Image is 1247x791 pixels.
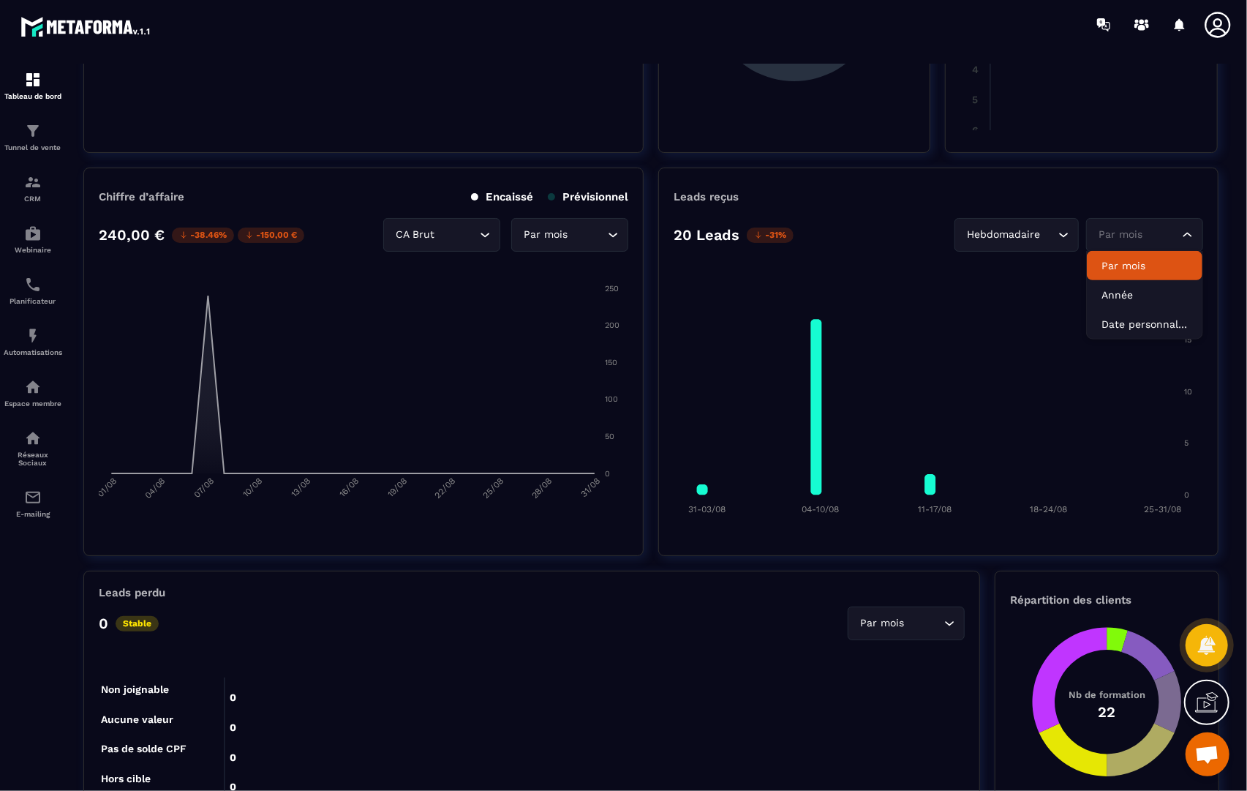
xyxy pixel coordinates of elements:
tspan: 25-31/08 [1144,504,1181,514]
tspan: 4 [972,64,979,75]
img: automations [24,327,42,345]
p: Espace membre [4,400,62,408]
div: Search for option [383,218,500,252]
p: -150,00 € [238,228,304,243]
tspan: 0 [605,469,610,479]
tspan: 01/08 [96,476,119,500]
tspan: 31/08 [579,476,602,500]
img: formation [24,122,42,140]
img: logo [20,13,152,40]
p: CRM [4,195,62,203]
tspan: Non joignable [101,683,169,696]
tspan: 22/08 [433,476,457,501]
input: Search for option [571,227,604,243]
p: -31% [747,228,794,243]
a: emailemailE-mailing [4,478,62,529]
tspan: 04/08 [143,476,167,501]
img: automations [24,378,42,396]
a: Ouvrir le chat [1186,732,1229,776]
tspan: 5 [972,94,978,105]
img: formation [24,71,42,89]
p: 0 [99,615,108,632]
tspan: 200 [605,320,619,330]
p: 20 Leads [674,226,739,244]
img: formation [24,173,42,191]
tspan: 100 [605,395,618,405]
tspan: 10/08 [241,476,264,500]
a: automationsautomationsEspace membre [4,367,62,419]
p: Planificateur [4,297,62,305]
tspan: 28/08 [530,476,554,501]
p: E-mailing [4,510,62,518]
div: Search for option [511,218,628,252]
a: automationsautomationsAutomatisations [4,316,62,367]
tspan: 19/08 [385,476,409,500]
tspan: 18-24/08 [1030,504,1067,514]
img: social-network [24,430,42,447]
p: Stable [116,616,159,631]
tspan: 10 [1185,387,1193,397]
input: Search for option [1044,227,1055,243]
p: Webinaire [4,246,62,254]
tspan: 13/08 [289,476,312,500]
p: Leads perdu [99,586,165,599]
span: Hebdomadaire [964,227,1044,243]
p: Automatisations [4,348,62,356]
div: Search for option [1086,218,1203,252]
span: Par mois [857,615,908,631]
span: CA Brut [393,227,438,243]
a: formationformationTunnel de vente [4,111,62,162]
tspan: 07/08 [192,476,216,501]
input: Search for option [908,615,941,631]
p: Chiffre d’affaire [99,190,184,203]
p: Leads reçus [674,190,739,203]
tspan: 15 [1185,335,1192,345]
tspan: 5 [1185,438,1189,448]
img: scheduler [24,276,42,293]
a: schedulerschedulerPlanificateur [4,265,62,316]
tspan: 31-03/08 [688,504,726,514]
p: Réseaux Sociaux [4,451,62,467]
p: Encaissé [471,190,533,203]
p: 240,00 € [99,226,165,244]
p: Prévisionnel [548,190,628,203]
div: Search for option [954,218,1079,252]
tspan: 150 [605,358,617,367]
tspan: 20 [1185,284,1194,293]
tspan: 0 [1185,490,1190,500]
p: -38.46% [172,228,234,243]
tspan: 16/08 [337,476,361,500]
tspan: 25/08 [481,476,505,501]
tspan: 11-17/08 [918,504,952,514]
p: Tableau de bord [4,92,62,100]
tspan: 250 [605,284,619,293]
tspan: 6 [972,124,979,136]
span: Par mois [521,227,571,243]
a: social-networksocial-networkRéseaux Sociaux [4,419,62,478]
input: Search for option [438,227,476,243]
a: formationformationCRM [4,162,62,214]
p: Répartition des clients [1010,593,1204,607]
div: Search for option [848,607,965,640]
a: formationformationTableau de bord [4,60,62,111]
tspan: Hors cible [101,773,151,784]
img: automations [24,225,42,242]
tspan: 50 [605,432,614,441]
p: Tunnel de vente [4,143,62,151]
img: email [24,489,42,506]
tspan: Pas de solde CPF [101,743,187,754]
input: Search for option [1096,227,1179,243]
tspan: 04-10/08 [802,504,840,514]
tspan: Aucune valeur [101,713,173,725]
a: automationsautomationsWebinaire [4,214,62,265]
